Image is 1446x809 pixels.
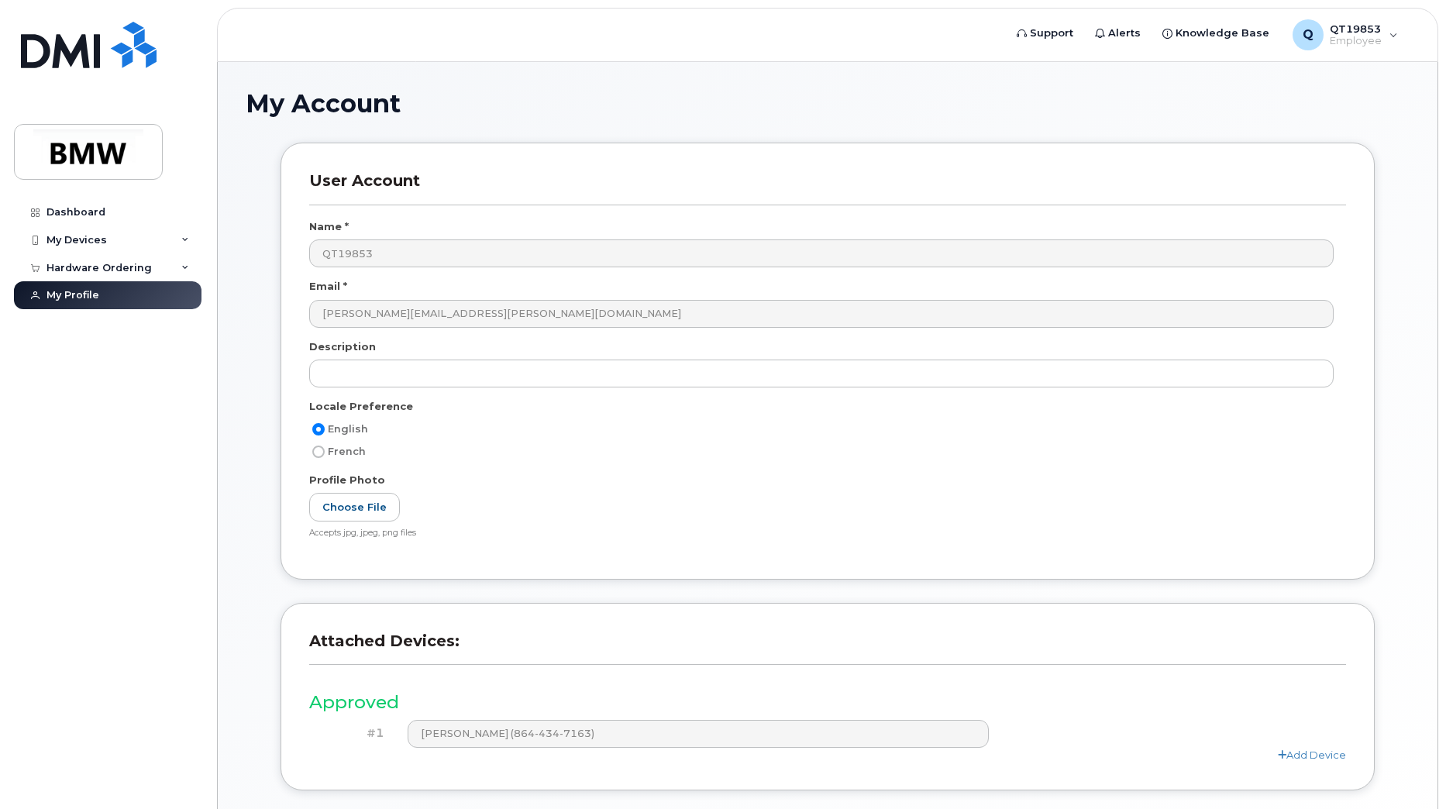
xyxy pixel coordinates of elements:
[309,693,1346,712] h3: Approved
[309,473,385,487] label: Profile Photo
[309,493,400,522] label: Choose File
[309,528,1334,539] div: Accepts jpg, jpeg, png files
[312,446,325,458] input: French
[321,727,384,740] h4: #1
[309,219,349,234] label: Name *
[309,171,1346,205] h3: User Account
[309,339,376,354] label: Description
[328,446,366,457] span: French
[309,399,413,414] label: Locale Preference
[309,279,347,294] label: Email *
[309,632,1346,665] h3: Attached Devices:
[246,90,1410,117] h1: My Account
[1278,749,1346,761] a: Add Device
[328,423,368,435] span: English
[312,423,325,435] input: English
